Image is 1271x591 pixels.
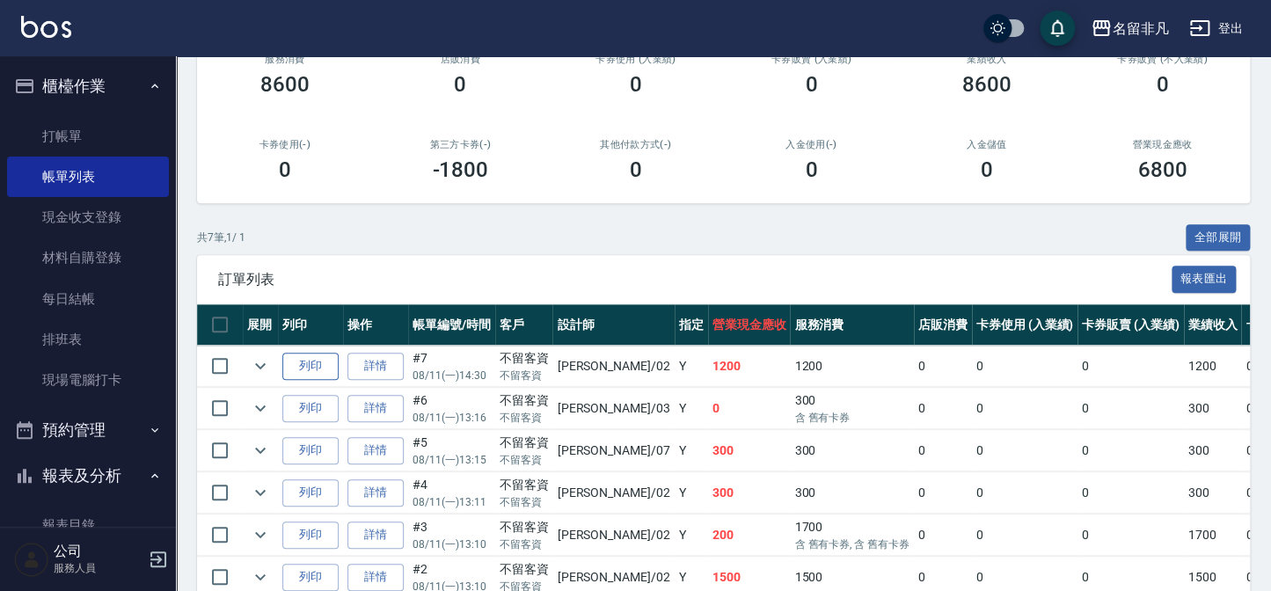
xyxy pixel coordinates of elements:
button: expand row [247,353,274,379]
button: 報表及分析 [7,453,169,499]
a: 材料自購登錄 [7,237,169,278]
td: 300 [708,472,791,514]
h3: 0 [630,157,642,182]
h2: 第三方卡券(-) [394,139,528,150]
td: #5 [408,430,495,471]
th: 客戶 [495,304,553,346]
td: 300 [790,472,913,514]
button: 列印 [282,395,339,422]
td: Y [675,472,708,514]
td: 300 [1184,472,1242,514]
a: 每日結帳 [7,279,169,319]
td: 300 [1184,388,1242,429]
th: 帳單編號/時間 [408,304,495,346]
div: 不留客資 [500,560,549,579]
a: 詳情 [347,353,404,380]
p: 不留客資 [500,494,549,510]
button: 名留非凡 [1084,11,1175,47]
td: 0 [914,514,972,556]
div: 不留客資 [500,349,549,368]
p: 含 舊有卡券, 含 舊有卡券 [794,536,909,552]
td: 0 [1077,346,1184,387]
th: 操作 [343,304,408,346]
td: 0 [914,472,972,514]
div: 名留非凡 [1112,18,1168,40]
p: 不留客資 [500,536,549,552]
h2: 業績收入 [920,54,1054,65]
td: 1700 [1184,514,1242,556]
h2: 卡券使用 (入業績) [569,54,703,65]
a: 排班表 [7,319,169,360]
button: 列印 [282,353,339,380]
h2: 入金儲值 [920,139,1054,150]
p: 08/11 (一) 13:11 [413,494,491,510]
td: #6 [408,388,495,429]
td: 300 [790,388,913,429]
button: expand row [247,395,274,421]
p: 不留客資 [500,410,549,426]
td: 0 [1077,472,1184,514]
div: 不留客資 [500,476,549,494]
h2: 其他付款方式(-) [569,139,703,150]
div: 不留客資 [500,434,549,452]
a: 報表匯出 [1172,270,1237,287]
a: 詳情 [347,479,404,507]
td: 1200 [790,346,913,387]
h5: 公司 [54,543,143,560]
td: #3 [408,514,495,556]
td: 1700 [790,514,913,556]
td: 0 [708,388,791,429]
p: 含 舊有卡券 [794,410,909,426]
button: 預約管理 [7,407,169,453]
button: expand row [247,522,274,548]
td: 0 [914,346,972,387]
button: 全部展開 [1186,224,1251,252]
th: 店販消費 [914,304,972,346]
button: expand row [247,437,274,463]
h2: 卡券販賣 (不入業績) [1096,54,1230,65]
td: 300 [1184,430,1242,471]
button: expand row [247,564,274,590]
p: 不留客資 [500,452,549,468]
td: 300 [790,430,913,471]
p: 共 7 筆, 1 / 1 [197,230,245,245]
a: 詳情 [347,395,404,422]
td: 1200 [708,346,791,387]
td: [PERSON_NAME] /03 [552,388,674,429]
a: 現場電腦打卡 [7,360,169,400]
th: 展開 [243,304,278,346]
a: 報表目錄 [7,505,169,545]
td: 0 [972,430,1078,471]
h3: 0 [805,72,817,97]
p: 08/11 (一) 13:10 [413,536,491,552]
td: 200 [708,514,791,556]
p: 不留客資 [500,368,549,383]
h3: 6800 [1137,157,1187,182]
td: 0 [1077,514,1184,556]
td: [PERSON_NAME] /02 [552,472,674,514]
h3: 8600 [962,72,1012,97]
button: 列印 [282,564,339,591]
td: 0 [972,472,1078,514]
th: 列印 [278,304,343,346]
h3: 服務消費 [218,54,352,65]
td: #4 [408,472,495,514]
h3: 0 [630,72,642,97]
th: 指定 [675,304,708,346]
td: 0 [914,430,972,471]
h2: 入金使用(-) [745,139,879,150]
td: 0 [972,514,1078,556]
th: 服務消費 [790,304,913,346]
button: expand row [247,479,274,506]
div: 不留客資 [500,391,549,410]
a: 詳情 [347,437,404,464]
td: Y [675,430,708,471]
td: Y [675,388,708,429]
th: 業績收入 [1184,304,1242,346]
p: 08/11 (一) 14:30 [413,368,491,383]
a: 詳情 [347,564,404,591]
p: 08/11 (一) 13:16 [413,410,491,426]
td: 0 [972,388,1078,429]
button: 櫃檯作業 [7,63,169,109]
a: 打帳單 [7,116,169,157]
